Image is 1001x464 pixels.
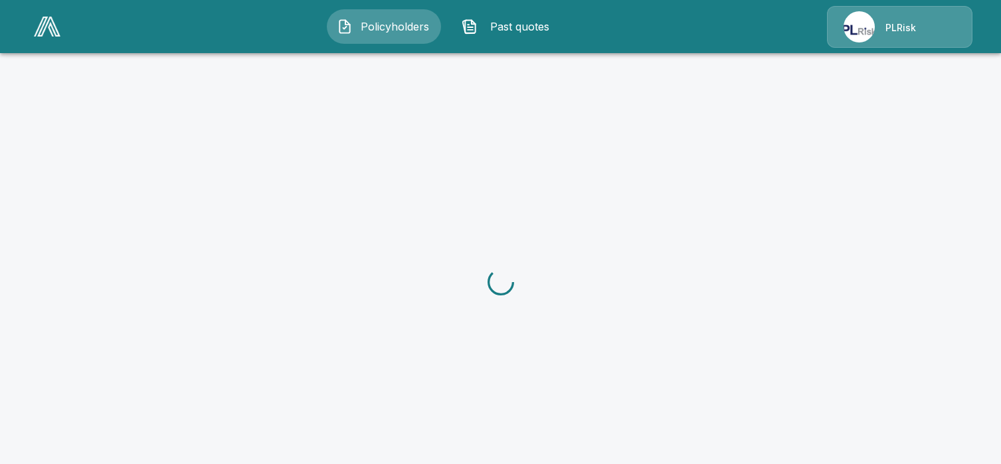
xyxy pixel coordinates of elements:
[327,9,441,44] button: Policyholders IconPolicyholders
[358,19,431,35] span: Policyholders
[462,19,478,35] img: Past quotes Icon
[452,9,566,44] button: Past quotes IconPast quotes
[483,19,556,35] span: Past quotes
[337,19,353,35] img: Policyholders Icon
[34,17,60,37] img: AA Logo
